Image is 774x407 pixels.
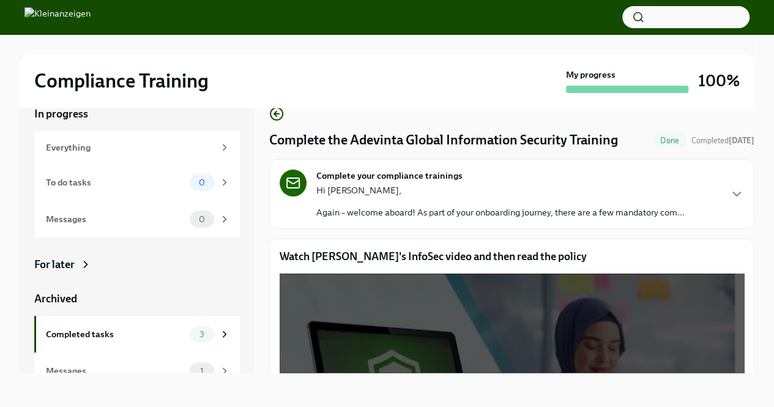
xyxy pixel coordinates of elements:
[34,131,240,164] a: Everything
[46,212,185,226] div: Messages
[280,249,744,264] p: Watch [PERSON_NAME]'s InfoSec video and then read the policy
[34,257,240,272] a: For later
[46,327,185,341] div: Completed tasks
[46,176,185,189] div: To do tasks
[691,135,754,146] span: October 5th, 2025 20:59
[193,367,211,376] span: 1
[192,178,212,187] span: 0
[34,291,240,306] a: Archived
[192,215,212,224] span: 0
[192,330,212,339] span: 3
[729,136,754,145] strong: [DATE]
[46,364,185,378] div: Messages
[34,164,240,201] a: To do tasks0
[34,69,209,93] h2: Compliance Training
[691,136,754,145] span: Completed
[34,353,240,389] a: Messages1
[316,206,685,218] p: Again – welcome aboard! As part of your onboarding journey, there are a few mandatory com...
[24,7,91,27] img: Kleinanzeigen
[34,257,75,272] div: For later
[698,70,740,92] h3: 100%
[34,316,240,353] a: Completed tasks3
[34,201,240,237] a: Messages0
[34,106,240,121] a: In progress
[46,141,214,154] div: Everything
[316,184,685,196] p: Hi [PERSON_NAME],
[269,131,618,149] h4: Complete the Adevinta Global Information Security Training
[316,170,463,182] strong: Complete your compliance trainings
[566,69,616,81] strong: My progress
[653,136,687,145] span: Done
